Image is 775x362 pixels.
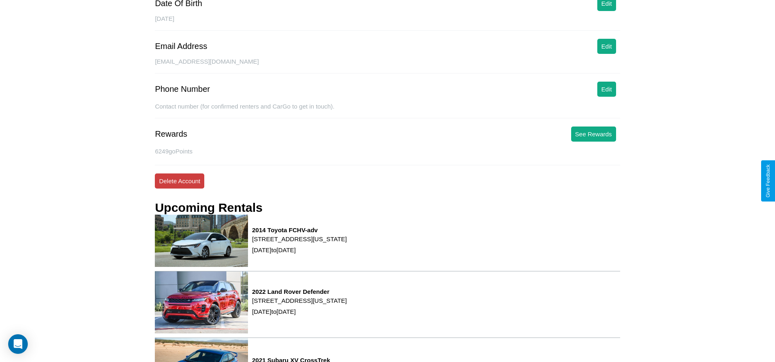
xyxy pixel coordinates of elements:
div: Contact number (for confirmed renters and CarGo to get in touch). [155,103,620,118]
div: [EMAIL_ADDRESS][DOMAIN_NAME] [155,58,620,73]
button: Edit [597,82,616,97]
button: See Rewards [571,127,616,142]
h3: 2022 Land Rover Defender [252,288,347,295]
p: [DATE] to [DATE] [252,244,347,255]
button: Delete Account [155,173,204,189]
p: 6249 goPoints [155,146,620,157]
p: [STREET_ADDRESS][US_STATE] [252,295,347,306]
div: Email Address [155,42,207,51]
h3: Upcoming Rentals [155,201,262,215]
img: rental [155,215,248,267]
div: Phone Number [155,84,210,94]
div: Give Feedback [765,164,771,198]
div: Rewards [155,129,187,139]
div: Open Intercom Messenger [8,334,28,354]
h3: 2014 Toyota FCHV-adv [252,227,347,233]
div: [DATE] [155,15,620,31]
button: Edit [597,39,616,54]
p: [DATE] to [DATE] [252,306,347,317]
img: rental [155,271,248,333]
p: [STREET_ADDRESS][US_STATE] [252,233,347,244]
